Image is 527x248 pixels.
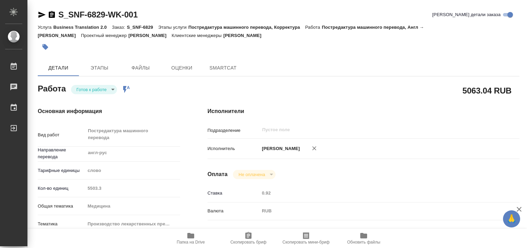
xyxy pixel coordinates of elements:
[259,145,300,152] p: [PERSON_NAME]
[335,229,393,248] button: Обновить файлы
[259,188,493,198] input: Пустое поле
[38,167,85,174] p: Тарифные единицы
[38,11,46,19] button: Скопировать ссылку для ЯМессенджера
[432,11,501,18] span: [PERSON_NAME] детали заказа
[74,87,109,92] button: Готов к работе
[38,132,85,138] p: Вид работ
[220,229,277,248] button: Скопировать бриф
[208,170,228,178] h4: Оплата
[81,33,128,38] p: Проектный менеджер
[259,205,493,217] div: RUB
[208,107,519,115] h4: Исполнители
[38,82,66,94] h2: Работа
[208,145,260,152] p: Исполнитель
[236,172,267,177] button: Не оплачена
[128,33,172,38] p: [PERSON_NAME]
[53,25,112,30] p: Business Translation 2.0
[305,25,322,30] p: Работа
[462,85,512,96] h2: 5063.04 RUB
[233,170,275,179] div: Готов к работе
[347,240,380,245] span: Обновить файлы
[162,229,220,248] button: Папка на Drive
[261,126,477,134] input: Пустое поле
[307,141,322,156] button: Удалить исполнителя
[127,25,159,30] p: S_SNF-6829
[506,212,517,226] span: 🙏
[85,183,180,193] input: Пустое поле
[503,210,520,227] button: 🙏
[38,147,85,160] p: Направление перевода
[124,64,157,72] span: Файлы
[42,64,75,72] span: Детали
[85,165,180,176] div: слово
[85,218,180,230] div: Производство лекарственных препаратов
[230,240,266,245] span: Скопировать бриф
[277,229,335,248] button: Скопировать мини-бриф
[38,39,53,54] button: Добавить тэг
[208,208,260,214] p: Валюта
[112,25,127,30] p: Заказ:
[282,240,329,245] span: Скопировать мини-бриф
[207,64,239,72] span: SmartCat
[48,11,56,19] button: Скопировать ссылку
[38,203,85,210] p: Общая тематика
[177,240,205,245] span: Папка на Drive
[85,200,180,212] div: Медицина
[158,25,188,30] p: Этапы услуги
[165,64,198,72] span: Оценки
[223,33,267,38] p: [PERSON_NAME]
[208,190,260,197] p: Ставка
[58,10,138,19] a: S_SNF-6829-WK-001
[172,33,223,38] p: Клиентские менеджеры
[38,25,53,30] p: Услуга
[71,85,117,94] div: Готов к работе
[38,185,85,192] p: Кол-во единиц
[38,107,180,115] h4: Основная информация
[38,221,85,227] p: Тематика
[188,25,305,30] p: Постредактура машинного перевода, Корректура
[208,127,260,134] p: Подразделение
[83,64,116,72] span: Этапы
